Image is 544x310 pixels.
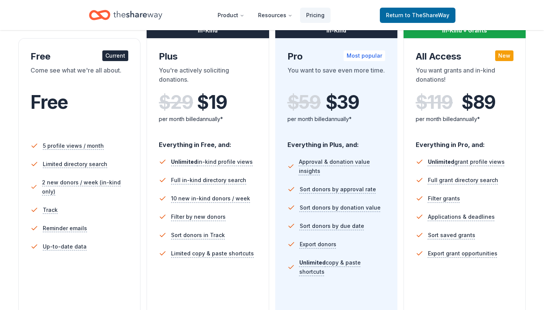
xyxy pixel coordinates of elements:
span: grant profile views [428,158,505,165]
div: All Access [416,50,513,63]
div: Plus [159,50,257,63]
span: Sort donors by approval rate [300,185,376,194]
span: Filter by new donors [171,212,226,221]
span: Full grant directory search [428,176,498,185]
a: Pricing [300,8,331,23]
div: You're actively soliciting donations. [159,66,257,87]
span: Full in-kind directory search [171,176,246,185]
span: $ 89 [462,92,496,113]
a: Returnto TheShareWay [380,8,455,23]
span: 2 new donors / week (in-kind only) [42,178,128,196]
div: New [495,50,513,61]
span: Sort donors by donation value [300,203,381,212]
span: in-kind profile views [171,158,253,165]
button: Product [211,8,250,23]
span: Track [43,205,58,215]
div: In-Kind [275,23,397,38]
div: In-Kind [147,23,269,38]
div: per month billed annually* [416,115,513,124]
span: Unlimited [428,158,454,165]
span: Reminder emails [43,224,87,233]
div: Free [31,50,128,63]
span: Approval & donation value insights [299,157,385,176]
div: You want to save even more time. [287,66,385,87]
div: You want grants and in-kind donations! [416,66,513,87]
span: $ 19 [197,92,227,113]
div: Everything in Free, and: [159,134,257,150]
span: Return [386,11,449,20]
span: Applications & deadlines [428,212,495,221]
div: per month billed annually* [159,115,257,124]
span: Limited copy & paste shortcuts [171,249,254,258]
span: Export grant opportunities [428,249,497,258]
div: Pro [287,50,385,63]
span: Sort donors in Track [171,231,225,240]
span: Export donors [300,240,336,249]
div: Everything in Pro, and: [416,134,513,150]
a: Home [89,6,162,24]
span: Sort donors by due date [300,221,364,231]
span: copy & paste shortcuts [299,259,361,275]
div: In-Kind + Grants [404,23,526,38]
span: Filter grants [428,194,460,203]
div: Come see what we're all about. [31,66,128,87]
div: Current [102,50,128,61]
nav: Main [211,6,331,24]
span: Up-to-date data [43,242,87,251]
span: Sort saved grants [428,231,475,240]
span: Free [31,91,68,113]
div: Most popular [344,50,385,61]
span: to TheShareWay [405,12,449,18]
span: $ 39 [326,92,359,113]
span: 5 profile views / month [43,141,104,150]
span: Limited directory search [43,160,107,169]
span: Unlimited [171,158,197,165]
span: Unlimited [299,259,326,266]
span: 10 new in-kind donors / week [171,194,250,203]
div: Everything in Plus, and: [287,134,385,150]
button: Resources [252,8,299,23]
div: per month billed annually* [287,115,385,124]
